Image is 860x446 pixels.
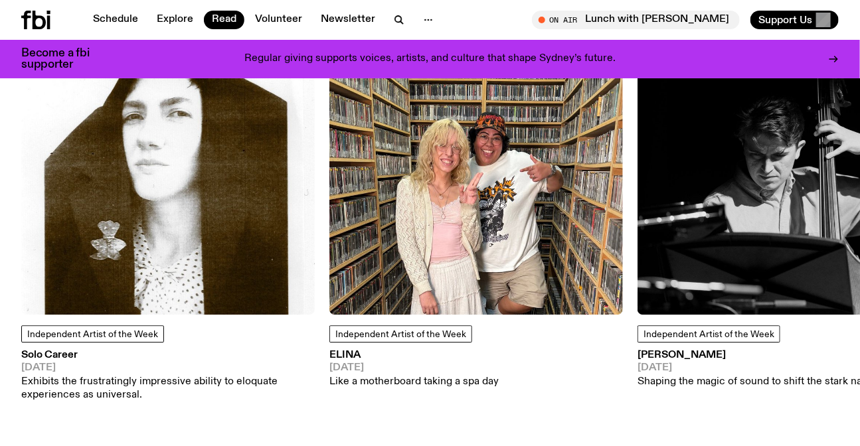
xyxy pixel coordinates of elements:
button: Support Us [750,11,839,29]
a: Explore [149,11,201,29]
a: ELINA[DATE]Like a motherboard taking a spa day [329,350,499,389]
a: Solo Career[DATE]Exhibits the frustratingly impressive ability to eloquate experiences as universal. [21,350,315,402]
span: Support Us [758,14,812,26]
span: [DATE] [21,363,315,373]
span: Independent Artist of the Week [644,330,774,339]
a: Independent Artist of the Week [329,325,472,342]
a: Read [204,11,244,29]
img: A slightly sepia tinged, black and white portrait of Solo Career. She is looking at the camera wi... [21,21,315,315]
h3: Become a fbi supporter [21,48,106,70]
span: Independent Artist of the Week [335,330,466,339]
a: Volunteer [247,11,310,29]
p: Exhibits the frustratingly impressive ability to eloquate experiences as universal. [21,376,315,401]
a: Independent Artist of the Week [638,325,780,342]
p: Regular giving supports voices, artists, and culture that shape Sydney’s future. [244,53,616,65]
p: Like a motherboard taking a spa day [329,376,499,388]
button: On AirLunch with [PERSON_NAME] [532,11,740,29]
a: Independent Artist of the Week [21,325,164,342]
a: Schedule [85,11,146,29]
a: Newsletter [313,11,383,29]
span: [DATE] [329,363,499,373]
h3: ELINA [329,350,499,360]
h3: Solo Career [21,350,315,360]
span: Independent Artist of the Week [27,330,158,339]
